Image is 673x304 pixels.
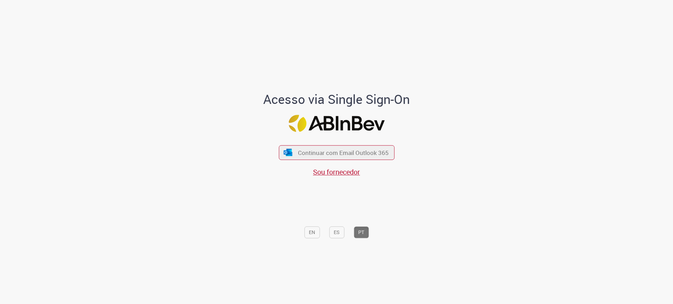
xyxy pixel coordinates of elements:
a: Sou fornecedor [313,167,360,177]
h1: Acesso via Single Sign-On [239,93,434,107]
img: ícone Azure/Microsoft 360 [283,149,293,156]
button: ícone Azure/Microsoft 360 Continuar com Email Outlook 365 [279,146,394,160]
span: Continuar com Email Outlook 365 [298,149,389,157]
button: ES [329,226,344,238]
button: PT [354,226,369,238]
button: EN [304,226,320,238]
img: Logo ABInBev [288,115,385,132]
